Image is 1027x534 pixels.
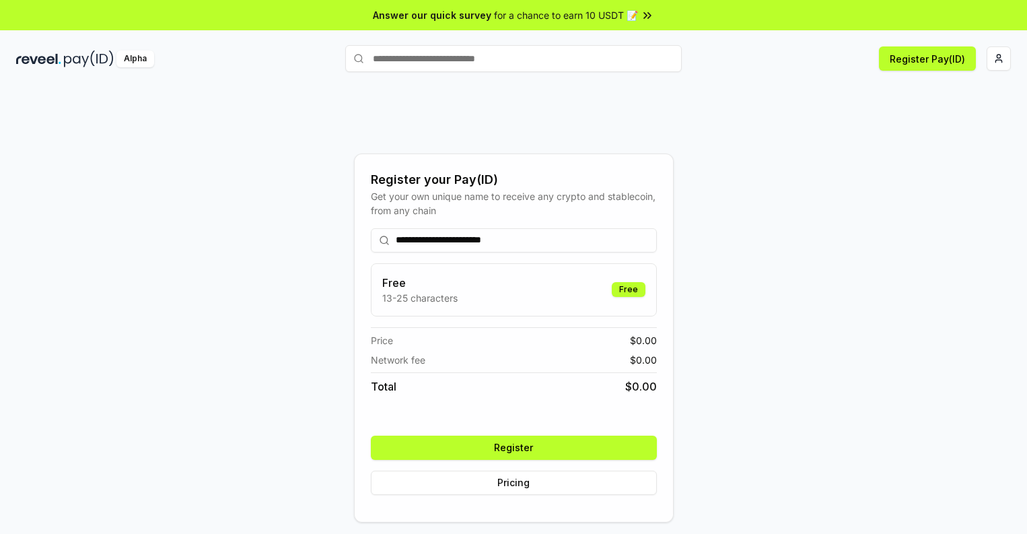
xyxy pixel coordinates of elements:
[371,378,396,395] span: Total
[371,170,657,189] div: Register your Pay(ID)
[382,291,458,305] p: 13-25 characters
[630,333,657,347] span: $ 0.00
[116,51,154,67] div: Alpha
[625,378,657,395] span: $ 0.00
[612,282,645,297] div: Free
[382,275,458,291] h3: Free
[879,46,976,71] button: Register Pay(ID)
[371,471,657,495] button: Pricing
[371,353,425,367] span: Network fee
[630,353,657,367] span: $ 0.00
[371,333,393,347] span: Price
[371,189,657,218] div: Get your own unique name to receive any crypto and stablecoin, from any chain
[373,8,491,22] span: Answer our quick survey
[64,51,114,67] img: pay_id
[371,436,657,460] button: Register
[16,51,61,67] img: reveel_dark
[494,8,638,22] span: for a chance to earn 10 USDT 📝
